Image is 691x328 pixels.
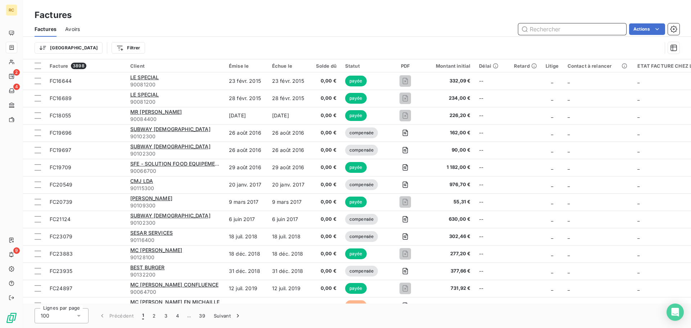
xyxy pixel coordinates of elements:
[50,112,71,118] span: FC18055
[50,95,72,101] span: FC16689
[551,251,553,257] span: _
[427,129,470,136] span: 162,00 €
[345,127,378,138] span: compensée
[427,164,470,171] span: 1 182,00 €
[50,164,71,170] span: FC19709
[551,181,553,188] span: _
[568,285,570,291] span: _
[427,233,470,240] span: 302,46 €
[315,250,337,257] span: 0,00 €
[41,312,49,319] span: 100
[475,211,510,228] td: --
[568,268,570,274] span: _
[427,198,470,206] span: 55,31 €
[551,95,553,101] span: _
[568,181,570,188] span: _
[475,159,510,176] td: --
[315,181,337,188] span: 0,00 €
[427,268,470,275] span: 377,66 €
[427,63,470,69] div: Montant initial
[130,271,220,278] span: 90132200
[71,63,86,69] span: 3898
[568,63,629,69] div: Contact à relancer
[637,164,640,170] span: _
[50,216,71,222] span: FC21124
[568,216,570,222] span: _
[130,143,211,149] span: SUBWAY [DEMOGRAPHIC_DATA]
[229,63,263,69] div: Émise le
[130,185,220,192] span: 90115300
[637,216,640,222] span: _
[345,197,367,207] span: payée
[130,133,220,140] span: 90102300
[345,283,367,294] span: payée
[551,285,553,291] span: _
[13,69,20,76] span: 2
[427,181,470,188] span: 976,70 €
[225,107,268,124] td: [DATE]
[345,214,378,225] span: compensée
[637,130,640,136] span: _
[183,310,195,322] span: …
[345,110,367,121] span: payée
[475,297,510,314] td: 2151 jours
[315,198,337,206] span: 0,00 €
[551,147,553,153] span: _
[225,176,268,193] td: 20 janv. 2017
[268,159,311,176] td: 29 août 2016
[65,26,80,33] span: Avoirs
[13,247,20,254] span: 9
[35,9,72,22] h3: Factures
[475,90,510,107] td: --
[130,282,218,288] span: MC [PERSON_NAME] CONFLUENCE
[427,147,470,154] span: 90,00 €
[50,199,72,205] span: FC20739
[268,211,311,228] td: 6 juin 2017
[475,72,510,90] td: --
[35,26,57,33] span: Factures
[427,216,470,223] span: 630,00 €
[94,308,138,323] button: Précédent
[50,78,72,84] span: FC16644
[130,116,220,123] span: 90084400
[637,199,640,205] span: _
[225,124,268,141] td: 26 août 2016
[130,195,172,201] span: [PERSON_NAME]
[130,212,211,219] span: SUBWAY [DEMOGRAPHIC_DATA]
[315,77,337,85] span: 0,00 €
[345,145,378,156] span: compensée
[268,193,311,211] td: 9 mars 2017
[130,230,173,236] span: SESAR SERVICES
[551,302,553,309] span: _
[13,84,20,90] span: 4
[50,181,72,188] span: FC20549
[130,288,220,296] span: 90064700
[637,147,640,153] span: _
[629,23,665,35] button: Actions
[50,63,68,69] span: Facture
[130,264,165,270] span: BEST BURGER
[637,181,640,188] span: _
[225,141,268,159] td: 26 août 2016
[427,250,470,257] span: 277,20 €
[475,228,510,245] td: --
[518,23,626,35] input: Rechercher
[667,304,684,321] div: Open Intercom Messenger
[315,147,337,154] span: 0,00 €
[551,216,553,222] span: _
[546,63,559,69] div: Litige
[345,300,367,311] span: échue
[345,266,378,277] span: compensée
[6,4,17,16] div: RC
[130,98,220,105] span: 90081200
[637,285,640,291] span: _
[130,254,220,261] span: 90128100
[315,112,337,119] span: 0,00 €
[315,268,337,275] span: 0,00 €
[315,129,337,136] span: 0,00 €
[475,245,510,262] td: --
[392,63,419,69] div: PDF
[225,159,268,176] td: 29 août 2016
[148,308,160,323] button: 2
[130,126,211,132] span: SUBWAY [DEMOGRAPHIC_DATA]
